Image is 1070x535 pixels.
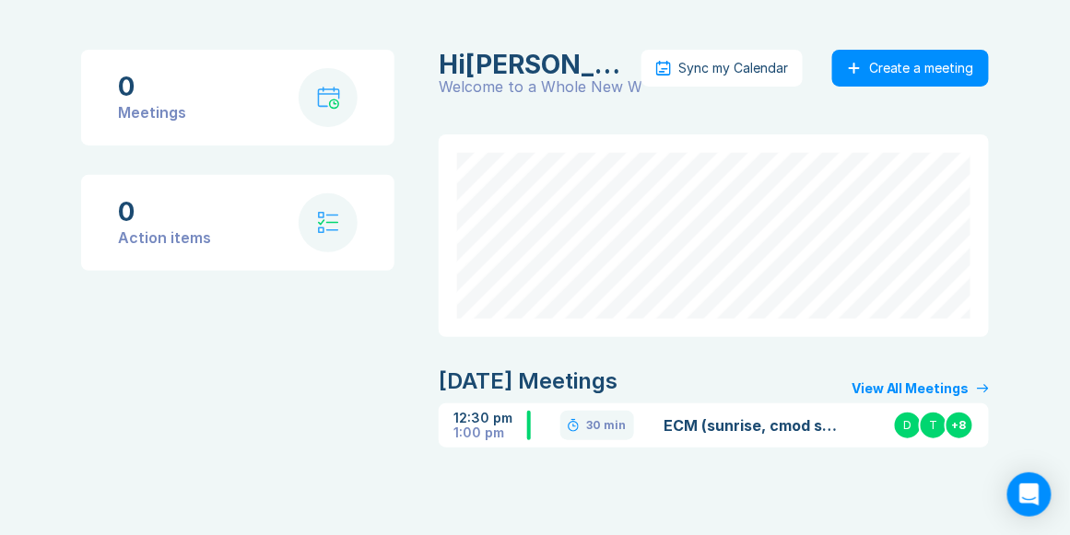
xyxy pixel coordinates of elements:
div: D [893,411,923,440]
a: View All Meetings [852,381,989,396]
button: Sync my Calendar [641,50,803,87]
div: Open Intercom Messenger [1007,472,1052,517]
div: Action items [118,227,211,249]
div: + 8 [945,411,974,440]
img: calendar-with-clock.svg [317,87,340,110]
div: 1:00 pm [453,425,527,440]
div: Meetings [118,101,186,123]
a: ECM (sunrise, cmod sdk, riptide) support discussion [664,414,837,436]
div: 12:30 pm [453,411,527,425]
div: Create a meeting [869,61,974,76]
div: 0 [118,72,186,101]
div: Sync my Calendar [678,61,788,76]
div: 0 [118,197,211,227]
div: Welcome to a Whole New World of Meetings [439,79,641,94]
div: View All Meetings [852,381,970,396]
div: David Fox [439,50,630,79]
button: Create a meeting [832,50,989,87]
div: 30 min [586,418,626,433]
img: check-list.svg [318,212,339,234]
div: [DATE] Meetings [439,366,617,396]
div: T [919,411,948,440]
